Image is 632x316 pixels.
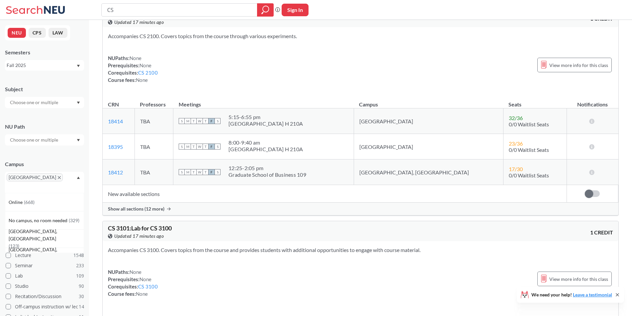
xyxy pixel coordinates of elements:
span: Updated 17 minutes ago [114,232,164,240]
span: Updated 17 minutes ago [114,19,164,26]
svg: X to remove pill [58,176,61,179]
a: CS 2100 [138,70,158,76]
span: 109 [76,272,84,280]
span: ( 123 ) [9,243,19,249]
td: TBA [135,134,173,159]
span: 0/0 Waitlist Seats [509,172,549,178]
a: CS 3100 [138,284,158,289]
span: 32 / 36 [509,115,523,121]
button: Sign In [282,4,309,16]
span: T [191,118,197,124]
span: F [209,169,215,175]
td: [GEOGRAPHIC_DATA] [354,134,503,159]
div: Fall 2025Dropdown arrow [5,60,84,71]
th: Professors [135,94,173,108]
label: Off-campus instruction w/ lec [6,302,84,311]
span: W [197,144,203,150]
svg: Dropdown arrow [77,139,80,142]
span: T [191,144,197,150]
button: CPS [29,28,46,38]
span: CS 3101 : Lab for CS 3100 [108,224,172,232]
section: Accompanies CS 2100. Covers topics from the course through various experiments. [108,32,613,40]
span: S [179,144,185,150]
a: Leave a testimonial [573,292,612,297]
span: S [215,169,221,175]
div: [GEOGRAPHIC_DATA] H 210A [228,146,303,153]
input: Choose one or multiple [7,98,62,106]
span: S [215,144,221,150]
td: [GEOGRAPHIC_DATA], [GEOGRAPHIC_DATA] [354,159,503,185]
div: Campus [5,160,84,168]
span: W [197,169,203,175]
svg: Dropdown arrow [77,65,80,67]
span: No campus, no room needed [9,217,69,224]
span: M [185,118,191,124]
label: Lecture [6,251,84,260]
span: 1 CREDIT [590,229,613,236]
input: Choose one or multiple [7,136,62,144]
div: Semesters [5,49,84,56]
span: 14 [79,303,84,310]
div: NUPaths: Prerequisites: Corequisites: Course fees: [108,268,158,297]
span: 90 [79,283,84,290]
button: NEU [8,28,26,38]
div: Show all sections (12 more) [103,203,618,215]
span: M [185,169,191,175]
a: 18412 [108,169,123,175]
span: T [203,118,209,124]
span: M [185,144,191,150]
span: View more info for this class [549,275,608,283]
svg: magnifying glass [261,5,269,15]
span: 23 / 36 [509,140,523,147]
span: W [197,118,203,124]
span: None [139,62,151,68]
div: Subject [5,86,84,93]
span: 233 [76,262,84,269]
span: S [179,118,185,124]
span: None [130,55,141,61]
div: CRN [108,101,119,108]
a: 18414 [108,118,123,124]
span: 0/0 Waitlist Seats [509,147,549,153]
span: S [215,118,221,124]
td: New available sections [103,185,567,203]
div: 8:00 - 9:40 am [228,139,303,146]
label: Seminar [6,261,84,270]
span: [GEOGRAPHIC_DATA], [GEOGRAPHIC_DATA] [9,228,84,242]
span: S [179,169,185,175]
td: TBA [135,108,173,134]
div: NU Path [5,123,84,130]
span: 1548 [73,252,84,259]
span: None [139,276,151,282]
span: None [136,291,148,297]
th: Meetings [173,94,354,108]
div: 12:25 - 2:05 pm [228,165,306,171]
span: None [136,77,148,83]
span: ( 668 ) [24,199,35,205]
svg: Dropdown arrow [77,176,80,179]
input: Class, professor, course number, "phrase" [107,4,252,16]
span: 30 [79,293,84,300]
th: Seats [503,94,567,108]
span: [GEOGRAPHIC_DATA], [GEOGRAPHIC_DATA] [9,246,84,261]
span: [GEOGRAPHIC_DATA]X to remove pill [7,173,63,181]
div: NUPaths: Prerequisites: Corequisites: Course fees: [108,54,158,84]
label: Studio [6,282,84,290]
div: Fall 2025 [7,62,76,69]
div: Dropdown arrow [5,134,84,146]
span: T [191,169,197,175]
span: None [130,269,141,275]
th: Notifications [567,94,618,108]
th: Campus [354,94,503,108]
span: F [209,118,215,124]
span: View more info for this class [549,61,608,69]
div: Dropdown arrow [5,97,84,108]
span: T [203,169,209,175]
section: Accompanies CS 3100. Covers topics from the course and provides students with additional opportun... [108,246,613,254]
button: LAW [48,28,67,38]
td: TBA [135,159,173,185]
span: 17 / 30 [509,166,523,172]
svg: Dropdown arrow [77,101,80,104]
div: 5:15 - 6:55 pm [228,114,303,120]
span: We need your help! [531,292,612,297]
